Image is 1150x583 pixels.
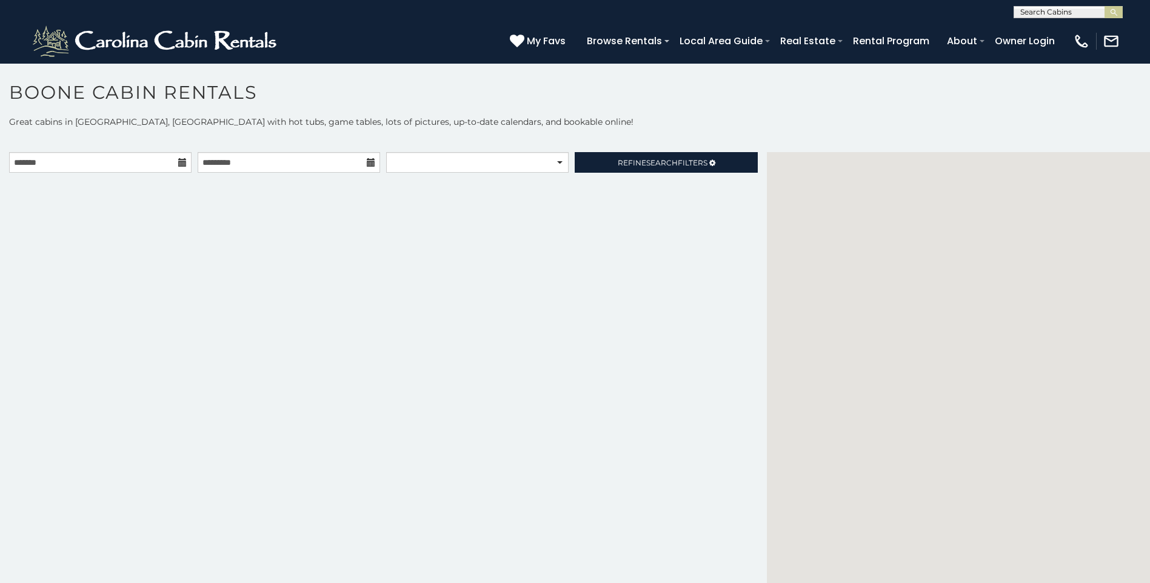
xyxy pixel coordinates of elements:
[30,23,282,59] img: White-1-2.png
[1103,33,1120,50] img: mail-regular-white.png
[1073,33,1090,50] img: phone-regular-white.png
[575,152,757,173] a: RefineSearchFilters
[941,30,983,52] a: About
[527,33,566,48] span: My Favs
[989,30,1061,52] a: Owner Login
[646,158,678,167] span: Search
[510,33,569,49] a: My Favs
[774,30,841,52] a: Real Estate
[618,158,707,167] span: Refine Filters
[581,30,668,52] a: Browse Rentals
[847,30,935,52] a: Rental Program
[674,30,769,52] a: Local Area Guide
